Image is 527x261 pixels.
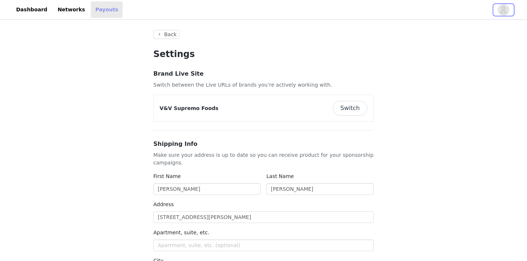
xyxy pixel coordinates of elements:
p: V&V Supremo Foods [160,105,218,112]
a: Dashboard [12,1,52,18]
label: Address [153,201,174,207]
p: Switch between the Live URLs of brands you’re actively working with. [153,81,374,89]
h3: Shipping Info [153,140,374,148]
button: Switch [333,101,367,116]
input: Apartment, suite, etc. (optional) [153,239,374,251]
a: Networks [53,1,89,18]
input: Address [153,211,374,223]
label: Last Name [266,173,294,179]
h3: Brand Live Site [153,69,374,78]
label: First Name [153,173,181,179]
h1: Settings [153,48,374,61]
label: Apartment, suite, etc. [153,230,209,235]
div: avatar [500,4,507,16]
p: Make sure your address is up to date so you can receive product for your sponsorship campaigns. [153,151,374,167]
button: Back [153,30,180,39]
a: Payouts [91,1,123,18]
